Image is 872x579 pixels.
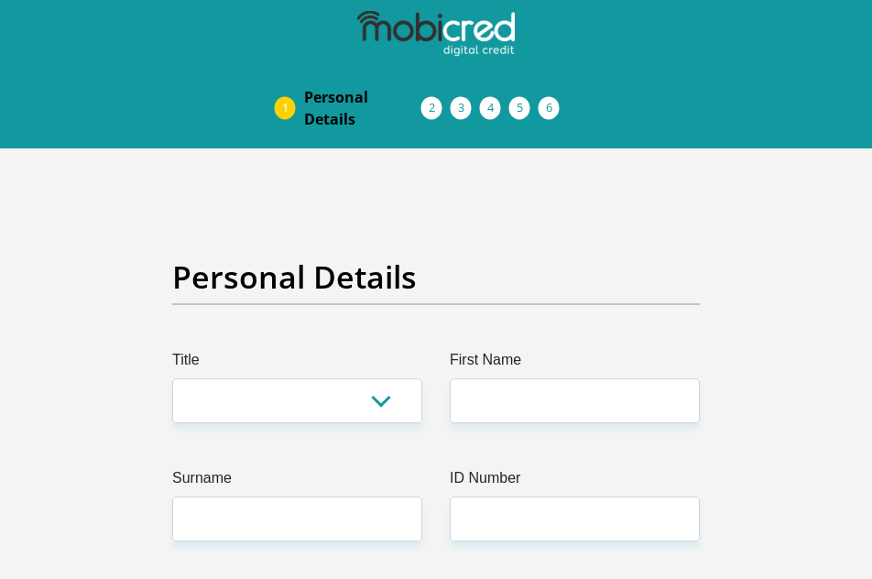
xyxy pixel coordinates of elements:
label: Title [172,349,422,378]
input: ID Number [450,497,700,541]
img: mobicred logo [357,11,515,57]
input: First Name [450,378,700,423]
h2: Personal Details [172,258,700,296]
a: PersonalDetails [289,79,436,137]
span: Personal Details [304,86,421,130]
label: Surname [172,467,422,497]
label: ID Number [450,467,700,497]
input: Surname [172,497,422,541]
label: First Name [450,349,700,378]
